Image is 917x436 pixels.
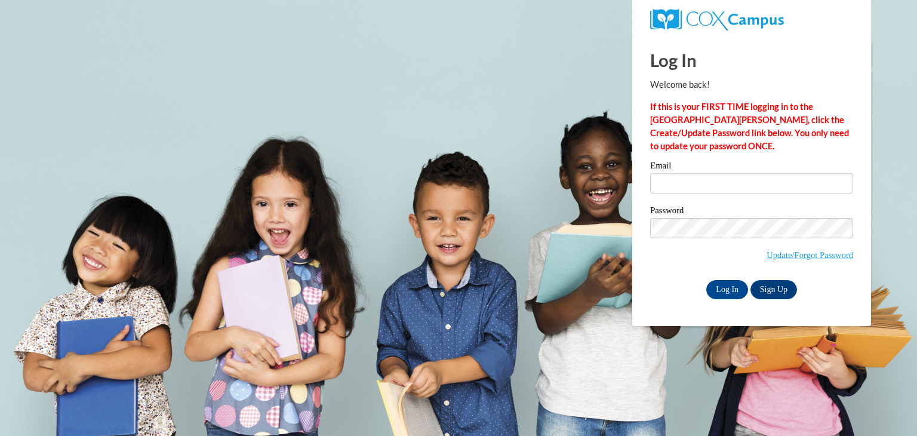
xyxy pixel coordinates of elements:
[767,250,853,260] a: Update/Forgot Password
[650,9,784,30] img: COX Campus
[650,206,853,218] label: Password
[650,161,853,173] label: Email
[650,102,849,151] strong: If this is your FIRST TIME logging in to the [GEOGRAPHIC_DATA][PERSON_NAME], click the Create/Upd...
[650,48,853,72] h1: Log In
[750,280,797,299] a: Sign Up
[650,78,853,91] p: Welcome back!
[706,280,748,299] input: Log In
[650,9,853,30] a: COX Campus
